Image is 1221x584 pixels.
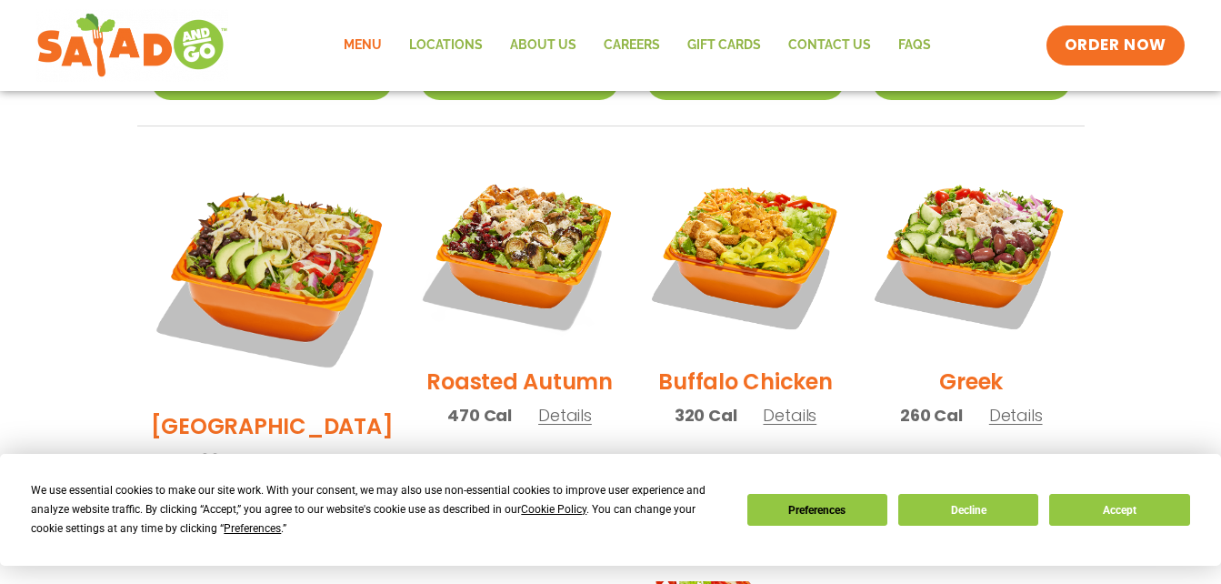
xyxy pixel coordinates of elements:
a: Locations [395,25,496,66]
button: Decline [898,494,1038,526]
span: 320 Cal [675,403,737,428]
button: Preferences [747,494,887,526]
a: Menu [330,25,395,66]
img: Product photo for Greek Salad [872,154,1070,352]
span: Details [989,404,1043,427]
nav: Menu [330,25,945,66]
a: GIFT CARDS [674,25,775,66]
h2: Greek [939,366,1003,398]
span: Details [538,404,592,427]
span: 470 Cal [447,403,512,428]
span: 380 Cal [200,448,264,472]
span: Cookie Policy [521,503,586,516]
span: Details [763,404,816,427]
span: 260 Cal [900,403,963,428]
img: Product photo for Buffalo Chicken Salad [646,154,845,352]
a: Contact Us [775,25,885,66]
img: new-SAG-logo-768×292 [36,9,228,82]
a: About Us [496,25,590,66]
img: Product photo for BBQ Ranch Salad [151,154,394,397]
button: Accept [1049,494,1189,526]
h2: Roasted Autumn [426,366,613,398]
a: ORDER NOW [1046,25,1185,65]
span: Details [290,448,344,471]
div: We use essential cookies to make our site work. With your consent, we may also use non-essential ... [31,481,725,539]
a: Careers [590,25,674,66]
span: Preferences [224,522,281,535]
h2: Buffalo Chicken [658,366,832,398]
img: Product photo for Roasted Autumn Salad [420,154,618,352]
a: FAQs [885,25,945,66]
h2: [GEOGRAPHIC_DATA] [151,410,394,442]
span: ORDER NOW [1065,35,1166,56]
